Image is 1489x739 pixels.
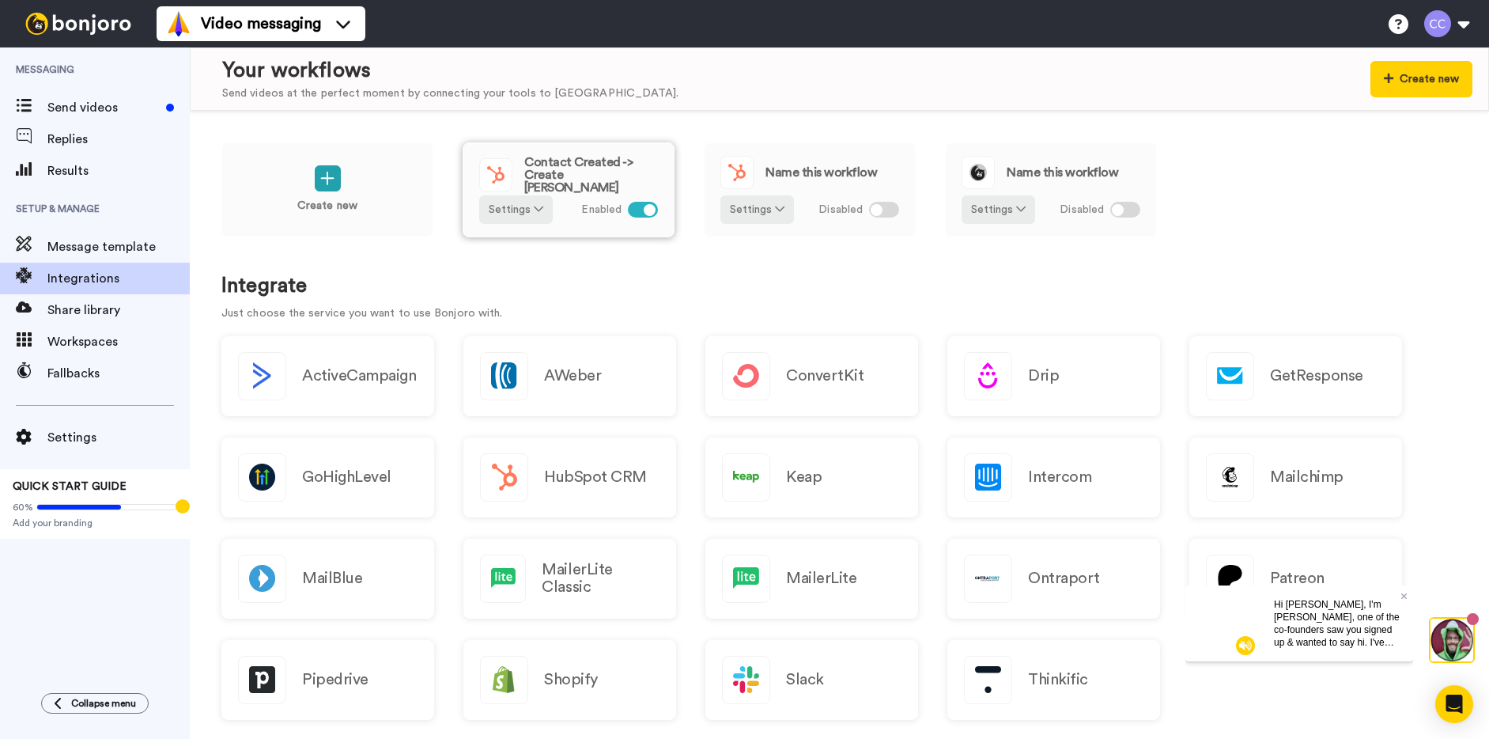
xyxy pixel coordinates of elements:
img: logo_hubspot.svg [480,159,512,191]
img: logo_getresponse.svg [1207,353,1253,400]
div: Send videos at the perfect moment by connecting your tools to [GEOGRAPHIC_DATA]. [222,85,678,102]
img: vm-color.svg [166,11,191,36]
h2: Patreon [1270,570,1325,587]
div: Open Intercom Messenger [1435,685,1473,723]
a: Drip [947,336,1160,416]
button: Settings [962,195,1035,224]
img: logo_pipedrive.png [239,657,285,703]
a: Intercom [947,438,1160,517]
a: ConvertKit [705,336,918,416]
img: mute-white.svg [51,51,70,70]
span: Fallbacks [47,364,190,383]
span: Name this workflow [1007,166,1118,179]
div: Your workflows [222,56,678,85]
h1: Integrate [221,275,1457,297]
img: logo_hubspot.svg [721,157,753,188]
h2: GoHighLevel [302,468,391,486]
img: logo_shopify.svg [481,657,527,703]
h2: Shopify [544,671,598,688]
img: logo_patreon.svg [1207,555,1253,602]
a: GetResponse [1189,336,1402,416]
img: logo_drip.svg [965,353,1011,400]
img: logo_round_yellow.svg [962,157,994,188]
div: Tooltip anchor [176,499,190,514]
a: Slack [705,640,918,720]
img: logo_aweber.svg [481,353,527,400]
a: AWeber [463,336,676,416]
a: Pipedrive [221,640,434,720]
a: Mailchimp [1189,438,1402,517]
img: logo_mailchimp.svg [1207,454,1253,501]
span: Results [47,161,190,180]
span: Share library [47,301,190,320]
span: QUICK START GUIDE [13,481,127,492]
p: Just choose the service you want to use Bonjoro with. [221,305,1457,322]
a: Create new [221,142,433,237]
button: Settings [720,195,794,224]
button: Create new [1370,61,1472,97]
h2: ConvertKit [786,367,864,385]
span: Collapse menu [71,697,136,710]
span: Integrations [47,269,190,288]
h2: HubSpot CRM [544,468,647,486]
button: ActiveCampaign [221,336,434,416]
span: Hi [PERSON_NAME], I'm [PERSON_NAME], one of the co-founders saw you signed up & wanted to say hi.... [89,13,214,138]
h2: Thinkific [1028,671,1088,688]
h2: Pipedrive [302,671,368,688]
img: logo_keap.svg [723,454,769,501]
span: Name this workflow [765,166,877,179]
h2: MailerLite [786,570,856,587]
h2: Ontraport [1028,570,1100,587]
span: Video messaging [201,13,321,35]
h2: MailerLite Classic [542,561,659,596]
a: GoHighLevel [221,438,434,517]
a: MailerLite [705,539,918,619]
h2: AWeber [544,367,601,385]
span: Message template [47,237,190,256]
a: Thinkific [947,640,1160,720]
img: logo_hubspot.svg [481,454,527,501]
h2: Drip [1028,367,1059,385]
span: Send videos [47,98,160,117]
a: Ontraport [947,539,1160,619]
span: Contact Created -> Create [PERSON_NAME] [524,156,658,194]
span: 60% [13,501,33,514]
h2: ActiveCampaign [302,367,416,385]
span: Add your branding [13,517,177,529]
a: Keap [705,438,918,517]
a: HubSpot CRM [463,438,676,517]
h2: MailBlue [302,570,362,587]
img: logo_slack.svg [723,657,769,703]
a: Name this workflowSettings Disabled [945,142,1157,237]
img: logo_mailblue.png [239,555,285,602]
span: Settings [47,428,190,447]
img: 3183ab3e-59ed-45f6-af1c-10226f767056-1659068401.jpg [2,3,44,46]
h2: Intercom [1028,468,1091,486]
a: Name this workflowSettings Disabled [704,142,916,237]
a: Patreon [1189,539,1402,619]
img: logo_mailerlite.svg [481,555,525,602]
img: logo_ontraport.svg [965,555,1011,602]
a: Shopify [463,640,676,720]
h2: Mailchimp [1270,468,1344,486]
img: logo_gohighlevel.png [239,454,285,501]
h2: Slack [786,671,824,688]
img: logo_mailerlite.svg [723,555,769,602]
button: Collapse menu [41,693,149,714]
img: bj-logo-header-white.svg [19,13,138,35]
span: Enabled [581,202,622,218]
button: Settings [479,195,553,224]
img: logo_activecampaign.svg [239,353,285,400]
h2: GetResponse [1270,367,1363,385]
span: Replies [47,130,190,149]
span: Workspaces [47,332,190,351]
p: Create new [297,198,357,214]
h2: Keap [786,468,822,486]
img: logo_convertkit.svg [723,353,769,400]
a: MailerLite Classic [463,539,676,619]
img: logo_intercom.svg [965,454,1011,501]
img: logo_thinkific.svg [965,657,1011,703]
span: Disabled [1060,202,1104,218]
span: Disabled [818,202,863,218]
a: Contact Created -> Create [PERSON_NAME]Settings Enabled [463,142,675,237]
